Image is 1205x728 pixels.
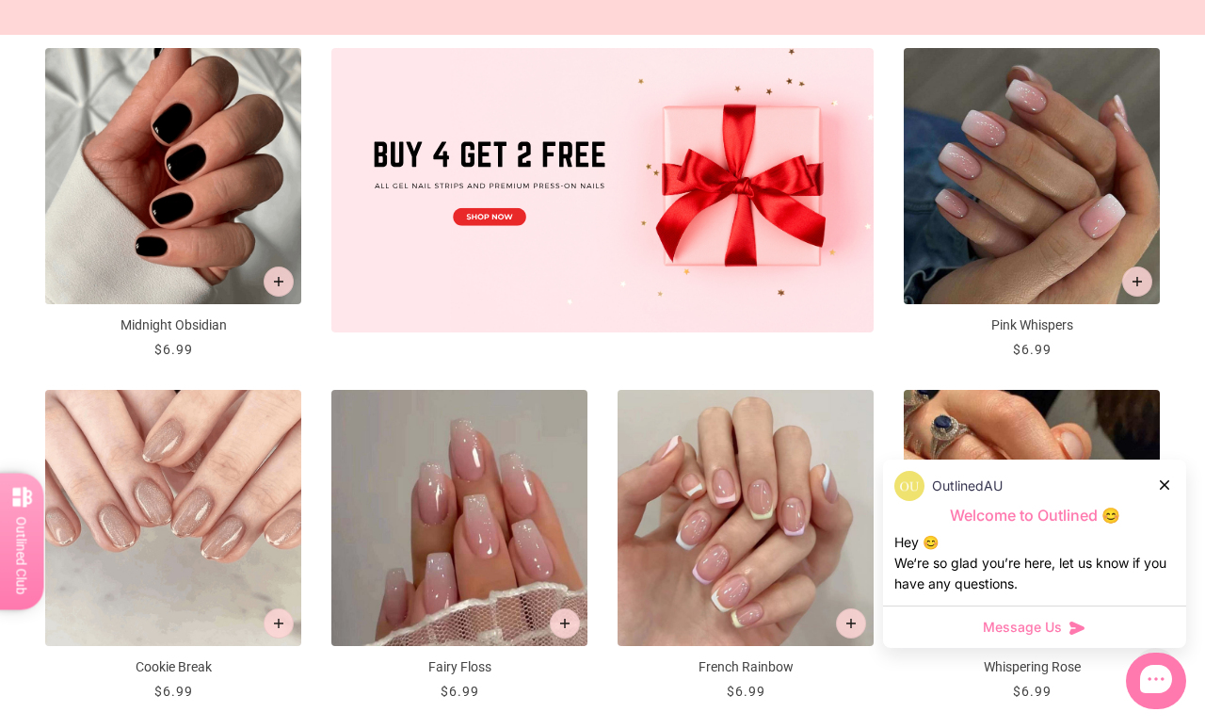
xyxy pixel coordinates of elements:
p: French Rainbow [618,657,874,677]
p: Cookie Break [45,657,301,677]
a: French Rainbow [618,390,874,702]
span: $6.99 [727,684,765,699]
a: Fairy Floss [331,390,587,702]
span: $6.99 [154,684,193,699]
a: Midnight Obsidian [45,48,301,360]
button: Add to cart [1122,267,1152,297]
a: Pink Whispers [904,48,1160,360]
span: Message Us [983,618,1062,637]
a: Whispering Rose [904,390,1160,702]
a: Cookie Break [45,390,301,702]
p: Fairy Floss [331,657,587,677]
img: data:image/png;base64,iVBORw0KGgoAAAANSUhEUgAAACQAAAAkCAYAAADhAJiYAAAAAXNSR0IArs4c6QAAAERlWElmTU0... [894,471,924,501]
p: OutlinedAU [932,476,1003,496]
img: Midnight Obsidian-Press on Manicure-Outlined [45,48,301,304]
button: Add to cart [550,608,580,639]
p: Whispering Rose [904,657,1160,677]
button: Add to cart [836,608,866,639]
div: Hey 😊 We‘re so glad you’re here, let us know if you have any questions. [894,532,1175,594]
span: $6.99 [441,684,479,699]
span: $6.99 [1013,342,1052,357]
span: $6.99 [154,342,193,357]
button: Add to cart [264,608,294,639]
button: Add to cart [264,267,294,297]
p: Midnight Obsidian [45,315,301,335]
p: Pink Whispers [904,315,1160,335]
span: $6.99 [1013,684,1052,699]
p: Welcome to Outlined 😊 [894,506,1175,526]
